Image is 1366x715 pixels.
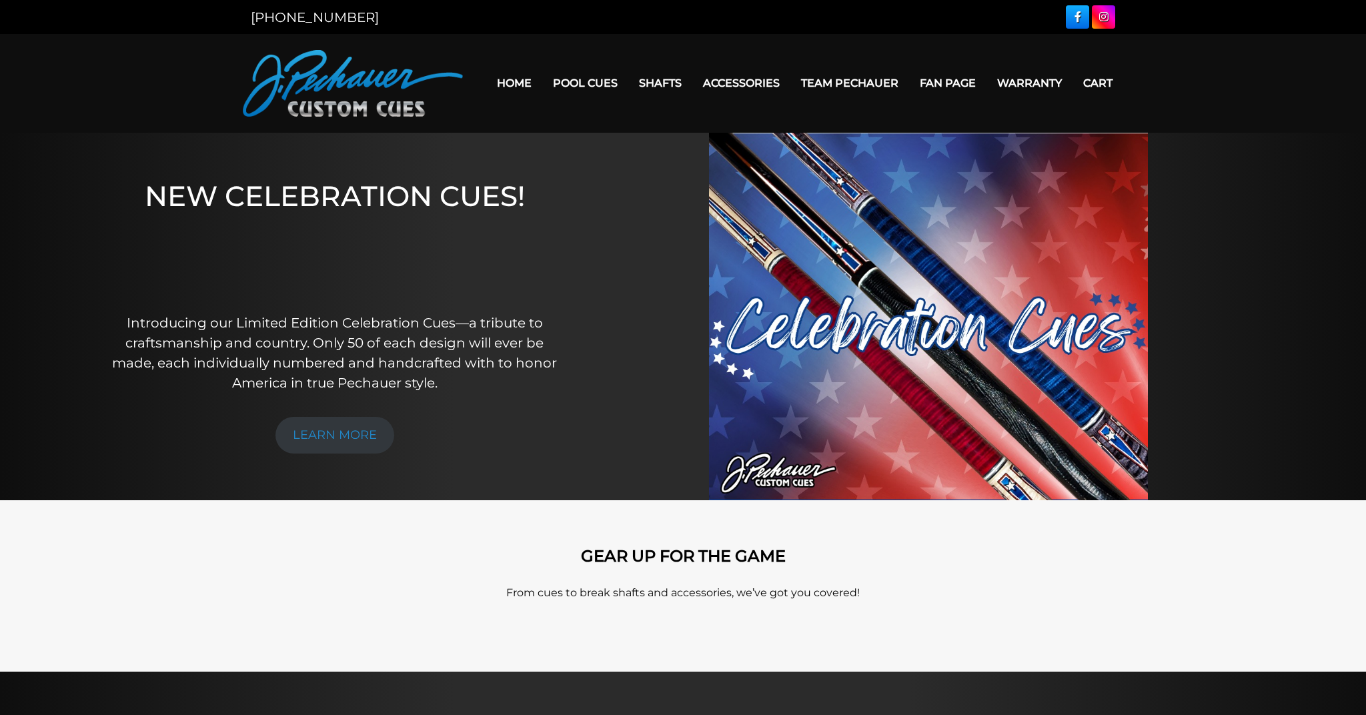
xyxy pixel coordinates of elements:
a: [PHONE_NUMBER] [251,9,379,25]
h1: NEW CELEBRATION CUES! [109,179,561,295]
a: Warranty [986,66,1073,100]
strong: GEAR UP FOR THE GAME [581,546,786,566]
a: Cart [1073,66,1123,100]
a: Shafts [628,66,692,100]
a: Fan Page [909,66,986,100]
a: Home [486,66,542,100]
a: Pool Cues [542,66,628,100]
a: LEARN MORE [275,417,394,454]
a: Accessories [692,66,790,100]
p: From cues to break shafts and accessories, we’ve got you covered! [303,585,1063,601]
p: Introducing our Limited Edition Celebration Cues—a tribute to craftsmanship and country. Only 50 ... [109,313,561,393]
img: Pechauer Custom Cues [243,50,463,117]
a: Team Pechauer [790,66,909,100]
